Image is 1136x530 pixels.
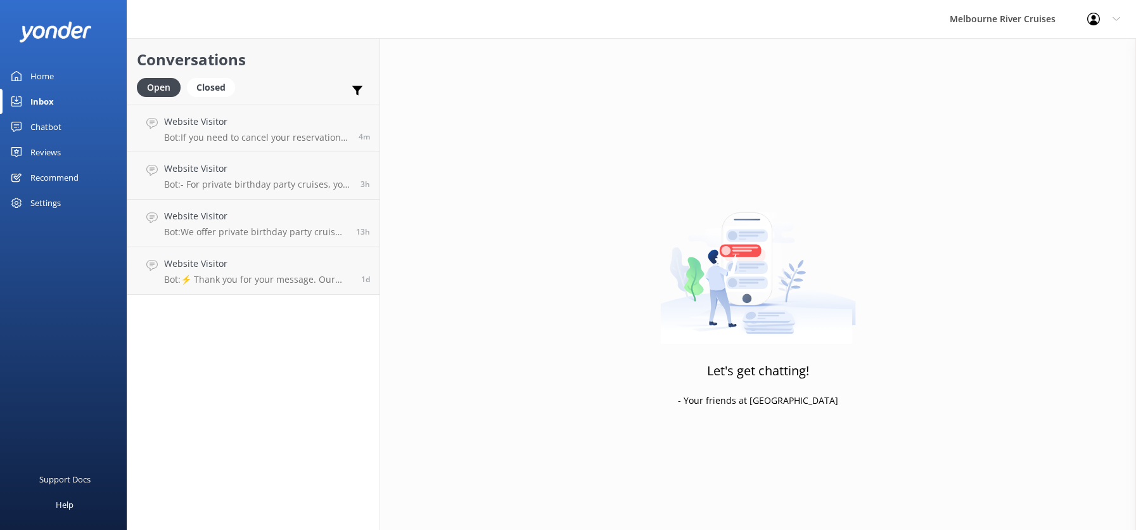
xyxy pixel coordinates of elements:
[164,162,351,176] h4: Website Visitor
[356,226,370,237] span: Sep 10 2025 09:16pm (UTC +10:00) Australia/Sydney
[137,48,370,72] h2: Conversations
[164,226,347,238] p: Bot: We offer private birthday party cruises for all ages on the Yarra River. You can enjoy sceni...
[30,190,61,216] div: Settings
[164,274,352,285] p: Bot: ⚡ Thank you for your message. Our office hours are Mon - Fri 9.30am - 5pm. We'll get back to...
[30,114,61,139] div: Chatbot
[361,274,370,285] span: Sep 10 2025 06:23am (UTC +10:00) Australia/Sydney
[361,179,370,190] span: Sep 11 2025 07:23am (UTC +10:00) Australia/Sydney
[137,78,181,97] div: Open
[164,132,349,143] p: Bot: If you need to cancel your reservation, please contact our team at [PHONE_NUMBER] or email [...
[19,22,92,42] img: yonder-white-logo.png
[30,139,61,165] div: Reviews
[39,467,91,492] div: Support Docs
[164,115,349,129] h4: Website Visitor
[30,89,54,114] div: Inbox
[678,394,838,408] p: - Your friends at [GEOGRAPHIC_DATA]
[164,179,351,190] p: Bot: - For private birthday party cruises, you can celebrate on the Yarra River with scenic views...
[137,80,187,94] a: Open
[187,78,235,97] div: Closed
[30,165,79,190] div: Recommend
[127,200,380,247] a: Website VisitorBot:We offer private birthday party cruises for all ages on the Yarra River. You c...
[164,257,352,271] h4: Website Visitor
[56,492,73,517] div: Help
[127,152,380,200] a: Website VisitorBot:- For private birthday party cruises, you can celebrate on the Yarra River wit...
[127,247,380,295] a: Website VisitorBot:⚡ Thank you for your message. Our office hours are Mon - Fri 9.30am - 5pm. We'...
[164,209,347,223] h4: Website Visitor
[30,63,54,89] div: Home
[660,186,856,344] img: artwork of a man stealing a conversation from at giant smartphone
[187,80,241,94] a: Closed
[127,105,380,152] a: Website VisitorBot:If you need to cancel your reservation, please contact our team at [PHONE_NUMB...
[707,361,809,381] h3: Let's get chatting!
[359,131,370,142] span: Sep 11 2025 10:38am (UTC +10:00) Australia/Sydney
